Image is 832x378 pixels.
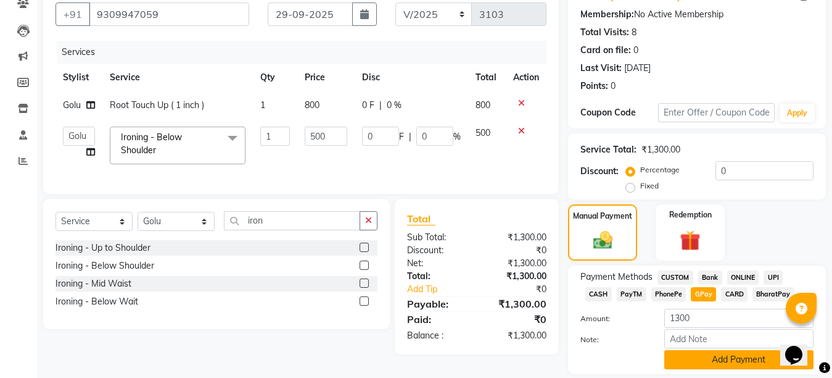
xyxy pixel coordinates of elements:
div: Payable: [398,296,477,311]
span: 800 [305,99,319,111]
label: Manual Payment [573,211,632,222]
input: Add Note [664,329,813,348]
div: Total Visits: [580,26,629,39]
div: ₹1,300.00 [477,270,556,283]
iframe: chat widget [780,329,820,366]
span: Root Touch Up ( 1 inch ) [110,99,204,111]
div: ₹1,300.00 [477,257,556,270]
span: Golu [63,99,81,111]
div: Coupon Code [580,106,658,119]
th: Disc [355,64,468,91]
div: Discount: [580,165,619,178]
span: | [409,130,411,143]
img: _gift.svg [673,228,707,253]
input: Search or Scan [224,211,360,230]
span: PhonePe [651,287,686,301]
a: x [156,145,162,156]
a: Add Tip [398,283,490,296]
label: Fixed [640,180,659,191]
div: ₹1,300.00 [477,231,556,244]
div: Ironing - Up to Shoulder [56,241,150,254]
span: GPay [691,287,716,301]
div: No Active Membership [580,8,813,21]
label: Amount: [571,313,655,324]
span: ONLINE [727,271,759,285]
div: ₹1,300.00 [641,143,680,156]
span: | [379,99,382,112]
div: Sub Total: [398,231,477,244]
th: Total [468,64,506,91]
span: Bank [698,271,722,285]
span: PayTM [617,287,646,301]
div: Ironing - Mid Waist [56,277,131,290]
div: 8 [632,26,636,39]
div: 0 [633,44,638,57]
img: _cash.svg [587,229,619,251]
button: +91 [56,2,90,26]
span: 0 F [362,99,374,112]
div: Ironing - Below Shoulder [56,259,154,272]
div: ₹0 [477,244,556,257]
div: Discount: [398,244,477,257]
span: 0 % [387,99,402,112]
div: [DATE] [624,62,651,75]
span: 500 [476,127,490,138]
span: F [399,130,404,143]
div: Services [57,41,556,64]
div: Net: [398,257,477,270]
th: Action [506,64,546,91]
input: Amount [664,309,813,328]
span: CASH [585,287,612,301]
span: CUSTOM [657,271,693,285]
div: Paid: [398,312,477,327]
div: Membership: [580,8,634,21]
div: ₹1,300.00 [477,296,556,311]
div: Service Total: [580,143,636,156]
span: % [453,130,461,143]
div: Ironing - Below Wait [56,295,138,308]
div: ₹0 [477,312,556,327]
div: 0 [611,80,616,93]
label: Redemption [669,209,712,220]
span: Total [407,212,435,225]
span: Ironing - Below Shoulder [121,132,182,156]
div: Last Visit: [580,62,622,75]
span: 800 [476,99,490,111]
div: Balance : [398,329,477,342]
span: Payment Methods [580,271,653,283]
span: CARD [721,287,748,301]
div: ₹1,300.00 [477,329,556,342]
button: Add Payment [664,350,813,369]
div: ₹0 [490,283,556,296]
span: 1 [260,99,265,111]
input: Search by Name/Mobile/Email/Code [89,2,249,26]
input: Enter Offer / Coupon Code [658,103,775,122]
span: BharatPay [752,287,794,301]
div: Card on file: [580,44,631,57]
th: Qty [253,64,297,91]
span: UPI [764,271,783,285]
button: Apply [780,104,815,122]
th: Stylist [56,64,102,91]
label: Note: [571,334,655,345]
div: Points: [580,80,608,93]
div: Total: [398,270,477,283]
label: Percentage [640,164,680,175]
th: Price [297,64,355,91]
th: Service [102,64,253,91]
